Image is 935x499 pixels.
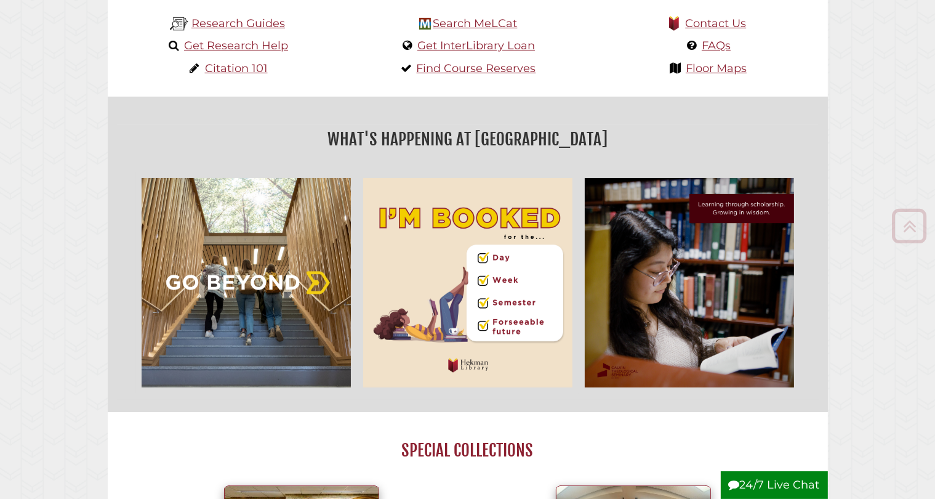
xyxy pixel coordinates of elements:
[135,440,800,461] h2: Special Collections
[357,172,579,394] img: I'm Booked for the... Day, Week, Foreseeable Future! Hekman Library
[191,17,285,30] a: Research Guides
[579,172,800,394] img: Learning through scholarship, growing in wisdom.
[417,39,535,52] a: Get InterLibrary Loan
[135,172,357,394] img: Go Beyond
[419,18,431,30] img: Hekman Library Logo
[417,62,536,75] a: Find Course Reserves
[184,39,288,52] a: Get Research Help
[702,39,731,52] a: FAQs
[686,62,747,75] a: Floor Maps
[135,172,800,394] div: slideshow
[433,17,517,30] a: Search MeLCat
[888,216,932,236] a: Back to Top
[117,125,819,153] h2: What's Happening at [GEOGRAPHIC_DATA]
[170,15,188,33] img: Hekman Library Logo
[205,62,268,75] a: Citation 101
[685,17,746,30] a: Contact Us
